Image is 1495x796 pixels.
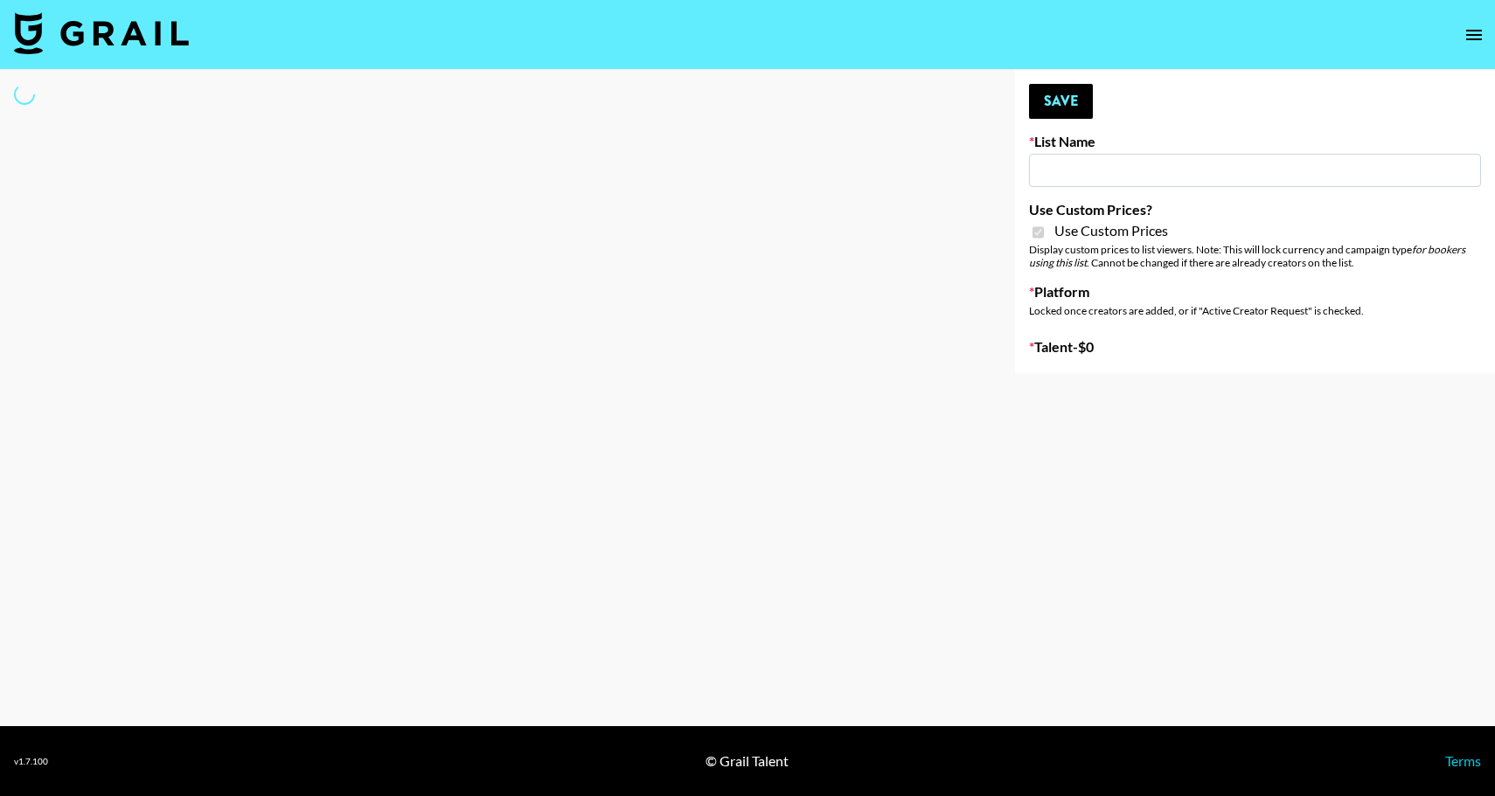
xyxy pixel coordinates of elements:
div: v 1.7.100 [14,756,48,767]
label: Use Custom Prices? [1029,201,1481,218]
label: Platform [1029,283,1481,301]
span: Use Custom Prices [1054,222,1168,239]
a: Terms [1445,752,1481,769]
img: Grail Talent [14,12,189,54]
div: Locked once creators are added, or if "Active Creator Request" is checked. [1029,304,1481,317]
label: List Name [1029,133,1481,150]
em: for bookers using this list [1029,243,1465,269]
div: Display custom prices to list viewers. Note: This will lock currency and campaign type . Cannot b... [1029,243,1481,269]
button: Save [1029,84,1093,119]
label: Talent - $ 0 [1029,338,1481,356]
div: © Grail Talent [706,752,789,770]
button: open drawer [1457,17,1492,52]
